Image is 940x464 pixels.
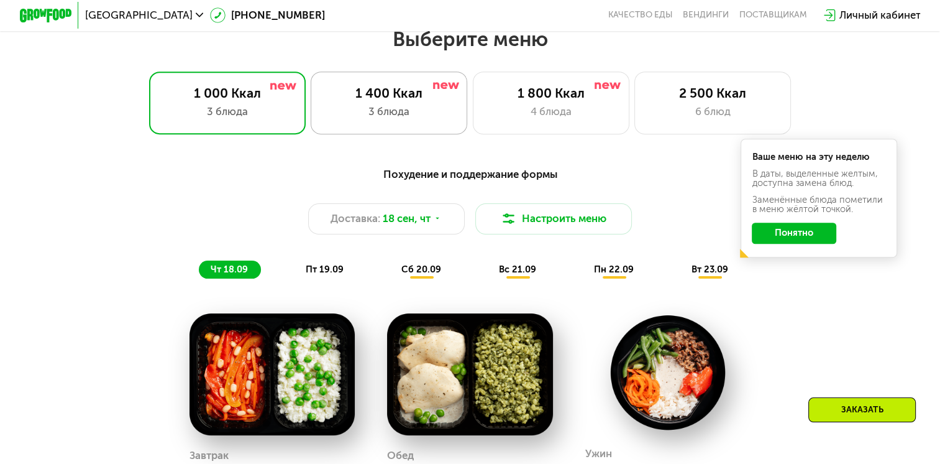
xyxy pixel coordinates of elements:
div: 1 000 Ккал [163,85,292,101]
div: Ужин [585,444,612,464]
div: 4 блюда [486,104,616,119]
div: 6 блюд [648,104,777,119]
div: Похудение и поддержание формы [83,166,856,182]
span: [GEOGRAPHIC_DATA] [85,10,193,21]
button: Понятно [752,223,836,244]
span: 18 сен, чт [383,211,431,226]
div: 2 500 Ккал [648,85,777,101]
a: [PHONE_NUMBER] [210,7,325,23]
div: 1 400 Ккал [324,85,454,101]
a: Качество еды [608,10,672,21]
h2: Выберите меню [42,27,898,52]
div: 3 блюда [163,104,292,119]
span: Доставка: [331,211,380,226]
span: пт 19.09 [306,264,344,275]
span: сб 20.09 [401,264,441,275]
div: Заменённые блюда пометили в меню жёлтой точкой. [752,195,885,213]
span: чт 18.09 [211,264,248,275]
span: пн 22.09 [594,264,634,275]
div: 3 блюда [324,104,454,119]
span: вт 23.09 [691,264,728,275]
div: поставщикам [739,10,807,21]
button: Настроить меню [475,203,632,234]
span: вс 21.09 [499,264,536,275]
div: В даты, выделенные желтым, доступна замена блюд. [752,169,885,187]
div: Заказать [808,397,916,422]
a: Вендинги [683,10,729,21]
div: 1 800 Ккал [486,85,616,101]
div: Личный кабинет [839,7,920,23]
div: Ваше меню на эту неделю [752,152,885,162]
